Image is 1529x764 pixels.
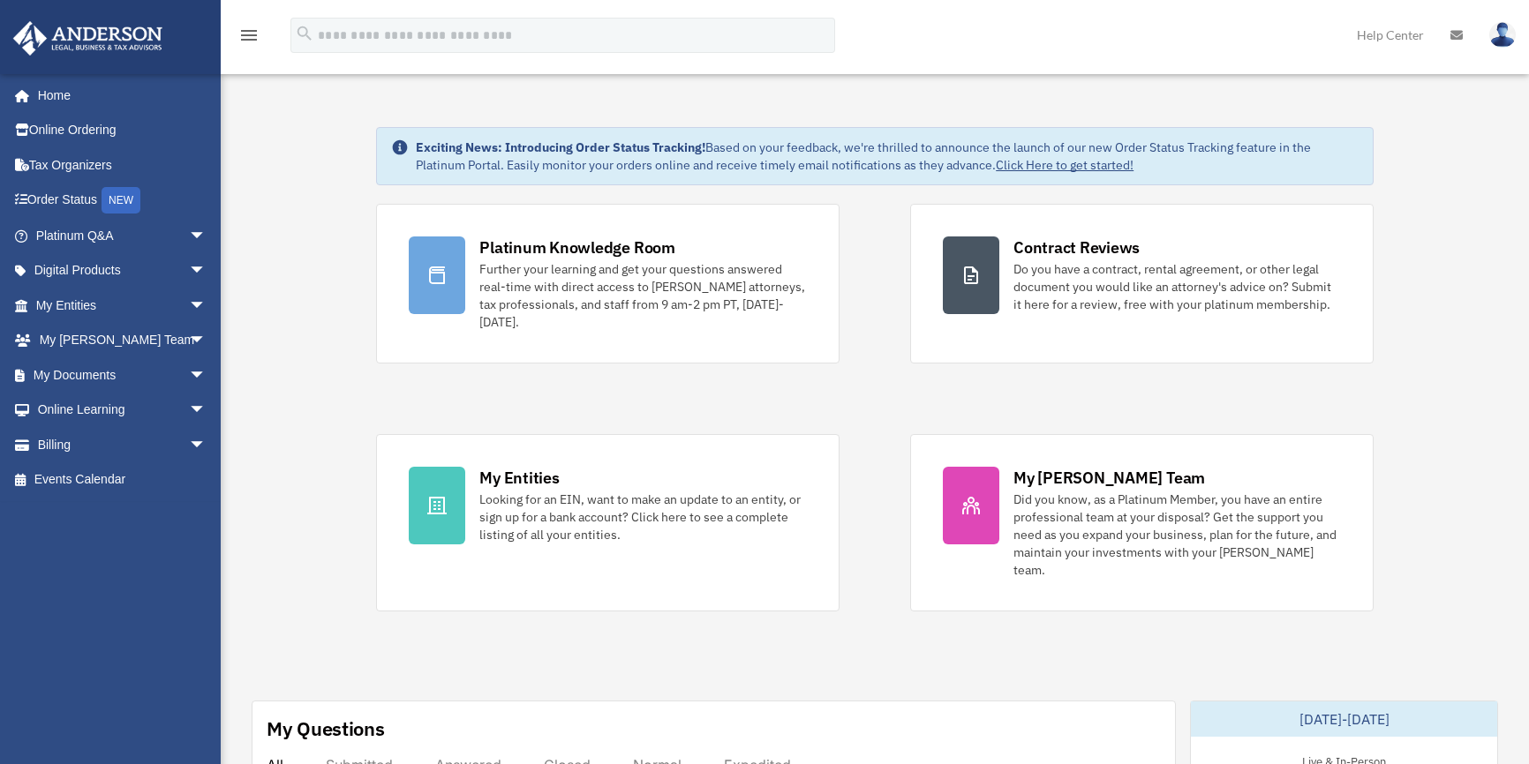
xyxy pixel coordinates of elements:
[12,218,233,253] a: Platinum Q&Aarrow_drop_down
[12,113,233,148] a: Online Ordering
[189,288,224,324] span: arrow_drop_down
[1489,22,1516,48] img: User Pic
[910,434,1374,611] a: My [PERSON_NAME] Team Did you know, as a Platinum Member, you have an entire professional team at...
[12,288,233,323] a: My Entitiesarrow_drop_down
[12,427,233,462] a: Billingarrow_drop_down
[12,357,233,393] a: My Documentsarrow_drop_down
[12,323,233,358] a: My [PERSON_NAME] Teamarrow_drop_down
[238,25,260,46] i: menu
[189,427,224,463] span: arrow_drop_down
[12,183,233,219] a: Order StatusNEW
[416,139,1359,174] div: Based on your feedback, we're thrilled to announce the launch of our new Order Status Tracking fe...
[416,139,705,155] strong: Exciting News: Introducing Order Status Tracking!
[189,218,224,254] span: arrow_drop_down
[12,147,233,183] a: Tax Organizers
[8,21,168,56] img: Anderson Advisors Platinum Portal
[189,323,224,359] span: arrow_drop_down
[479,260,807,331] div: Further your learning and get your questions answered real-time with direct access to [PERSON_NAM...
[189,393,224,429] span: arrow_drop_down
[479,491,807,543] div: Looking for an EIN, want to make an update to an entity, or sign up for a bank account? Click her...
[238,31,260,46] a: menu
[376,434,840,611] a: My Entities Looking for an EIN, want to make an update to an entity, or sign up for a bank accoun...
[12,393,233,428] a: Online Learningarrow_drop_down
[12,462,233,498] a: Events Calendar
[189,253,224,289] span: arrow_drop_down
[479,236,675,258] div: Platinum Knowledge Room
[996,157,1134,173] a: Click Here to get started!
[1013,491,1341,579] div: Did you know, as a Platinum Member, you have an entire professional team at your disposal? Get th...
[1013,236,1140,258] div: Contract Reviews
[479,467,559,489] div: My Entities
[189,357,224,393] span: arrow_drop_down
[910,204,1374,363] a: Contract Reviews Do you have a contract, rental agreement, or other legal document you would like...
[295,24,314,43] i: search
[376,204,840,363] a: Platinum Knowledge Room Further your learning and get your questions answered real-time with dire...
[267,715,385,742] div: My Questions
[12,253,233,288] a: Digital Productsarrow_drop_down
[1013,467,1205,489] div: My [PERSON_NAME] Team
[1191,701,1497,737] div: [DATE]-[DATE]
[1013,260,1341,313] div: Do you have a contract, rental agreement, or other legal document you would like an attorney's ad...
[12,78,224,113] a: Home
[102,187,140,213] div: NEW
